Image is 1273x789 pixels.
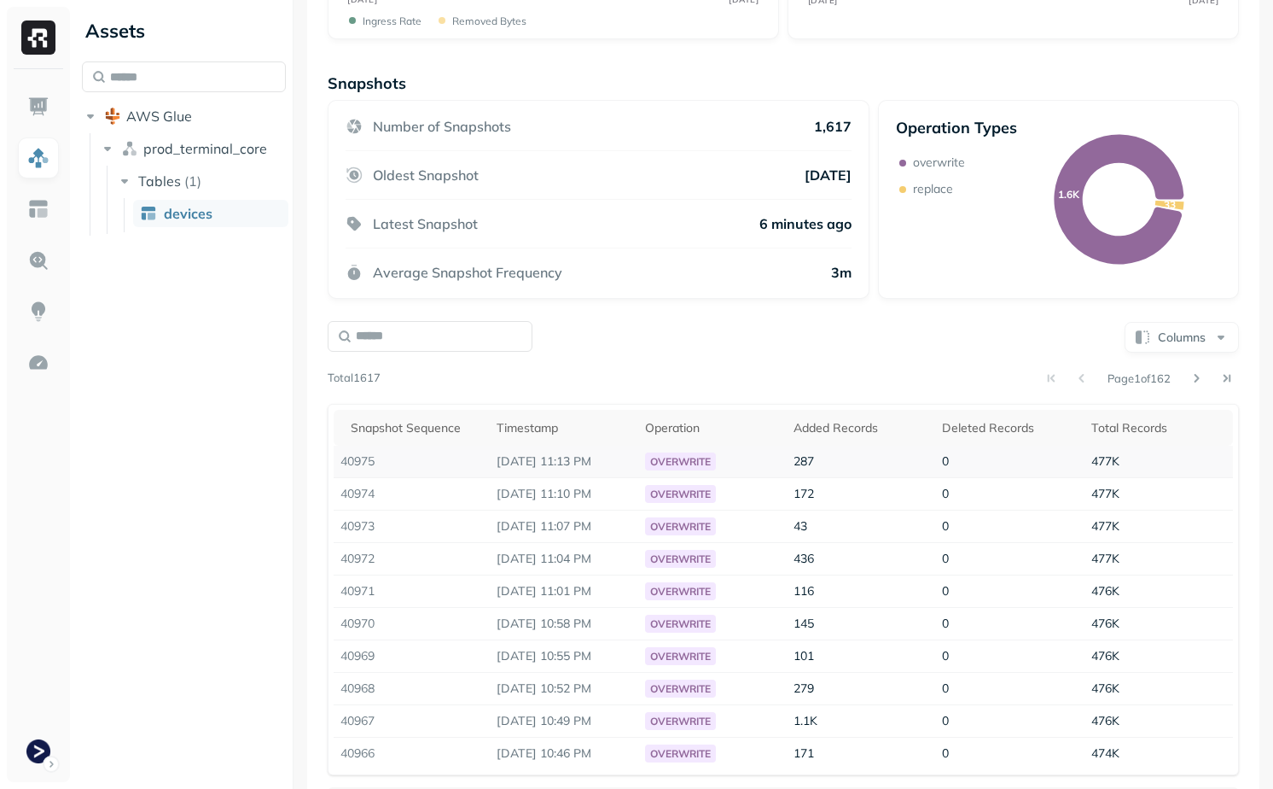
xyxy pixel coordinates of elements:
span: 172 [793,486,814,501]
div: Snapshot Sequence [351,420,482,436]
div: overwrite [645,453,716,470]
button: AWS Glue [82,102,286,130]
span: AWS Glue [126,108,192,125]
p: Aug 20, 2025 11:10 PM [497,486,631,502]
img: Ryft [21,20,55,55]
div: Total Records [1091,420,1226,436]
img: Assets [27,147,49,169]
p: Operation Types [896,118,1017,137]
p: Aug 20, 2025 10:55 PM [497,648,631,664]
div: Timestamp [497,420,631,436]
a: devices [133,200,288,227]
span: 477K [1091,551,1119,566]
p: Aug 20, 2025 11:13 PM [497,453,631,470]
span: 476K [1091,681,1119,696]
img: root [104,108,121,125]
button: Tables(1) [116,167,288,195]
p: Snapshots [328,73,406,93]
p: Aug 20, 2025 10:58 PM [497,616,631,632]
span: 476K [1091,713,1119,728]
img: Dashboard [27,96,49,118]
span: 0 [942,616,949,631]
span: 287 [793,453,814,469]
span: Tables [138,172,181,190]
span: 116 [793,583,814,599]
td: 40972 [334,543,489,576]
p: Average Snapshot Frequency [373,264,562,281]
p: Aug 20, 2025 10:49 PM [497,713,631,729]
span: 0 [942,551,949,566]
div: overwrite [645,615,716,633]
p: Aug 20, 2025 11:01 PM [497,583,631,599]
td: 40967 [334,705,489,738]
p: replace [913,181,953,197]
div: overwrite [645,517,716,535]
p: Ingress Rate [363,15,421,27]
div: overwrite [645,647,716,665]
span: 476K [1091,583,1119,599]
div: overwrite [645,712,716,730]
p: Total 1617 [328,370,381,387]
p: Aug 20, 2025 10:52 PM [497,681,631,697]
p: Oldest Snapshot [373,167,479,184]
span: 477K [1091,486,1119,501]
span: 0 [942,518,949,534]
p: Aug 20, 2025 10:46 PM [497,745,631,762]
img: Asset Explorer [27,198,49,220]
p: Removed bytes [452,15,526,27]
span: 0 [942,453,949,469]
span: 0 [942,583,949,599]
td: 40970 [334,608,489,640]
div: overwrite [645,550,716,568]
img: table [140,205,157,222]
span: 0 [942,713,949,728]
div: overwrite [645,582,716,600]
span: 477K [1091,453,1119,469]
p: overwrite [913,155,965,171]
p: Aug 20, 2025 11:04 PM [497,551,631,567]
span: 474K [1091,745,1119,761]
span: 477K [1091,518,1119,534]
div: overwrite [645,745,716,763]
p: 3m [831,264,852,281]
text: 1.6K [1058,188,1080,201]
span: 279 [793,681,814,696]
span: 476K [1091,616,1119,631]
p: Page 1 of 162 [1107,371,1171,386]
span: 0 [942,745,949,761]
img: Optimization [27,352,49,374]
span: devices [164,205,212,222]
span: 0 [942,681,949,696]
img: Insights [27,301,49,323]
p: Latest Snapshot [373,215,478,232]
img: Query Explorer [27,249,49,272]
div: Operation [645,420,780,436]
button: prod_terminal_core [99,135,287,162]
img: namespace [121,140,138,157]
img: Terminal [26,739,50,763]
text: 33 [1164,198,1176,211]
td: 40975 [334,446,489,478]
p: 6 minutes ago [759,215,852,232]
div: Assets [82,17,286,44]
p: ( 1 ) [184,172,201,190]
td: 40971 [334,576,489,608]
span: 171 [793,745,814,761]
p: Number of Snapshots [373,118,511,135]
div: Deleted Records [942,420,1077,436]
span: 101 [793,648,814,663]
td: 40974 [334,478,489,511]
p: 1,617 [814,118,852,135]
span: 43 [793,518,807,534]
div: overwrite [645,680,716,698]
div: Added Records [793,420,928,436]
p: [DATE] [805,167,852,184]
p: Aug 20, 2025 11:07 PM [497,518,631,535]
span: 0 [942,648,949,663]
td: 40968 [334,673,489,705]
td: 40969 [334,640,489,673]
span: 436 [793,551,814,566]
span: 145 [793,616,814,631]
td: 40966 [334,738,489,770]
td: 40973 [334,511,489,543]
